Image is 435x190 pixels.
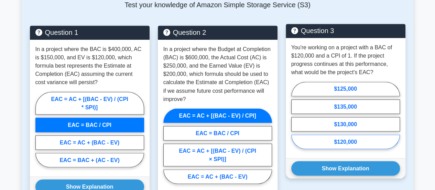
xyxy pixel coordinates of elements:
[163,45,272,103] p: In a project where the Budget at Completion (BAC) is $600,000, the Actual Cost (AC) is $250,000, ...
[163,143,272,166] label: EAC = AC + [(BAC - EV) / (CPI × SPI)]
[163,108,272,123] label: EAC = AC + [(BAC - EV) / CPI]
[35,45,144,87] p: In a project where the BAC is $400,000, AC is $150,000, and EV is $120,000, which formula best re...
[163,28,272,37] h5: Question 2
[291,161,400,176] button: Show Explanation
[291,134,400,149] label: $120,000
[163,126,272,140] label: EAC = BAC / CPI
[291,99,400,114] label: $135,000
[291,117,400,131] label: $130,000
[35,28,144,37] h5: Question 1
[35,153,144,167] label: EAC = BAC + (AC - EV)
[163,169,272,184] label: EAC = AC + (BAC - EV)
[35,135,144,150] label: EAC = AC + (BAC - EV)
[291,82,400,96] label: $125,000
[30,1,405,9] p: Test your knowledge of Amazon Simple Storage Service (S3)
[291,27,400,35] h5: Question 3
[35,92,144,114] label: EAC = AC + [(BAC - EV) / (CPI * SPI)]
[291,43,400,77] p: You're working on a project with a BAC of $120,000 and a CPI of 1. If the project progress contin...
[35,118,144,132] label: EAC = BAC / CPI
